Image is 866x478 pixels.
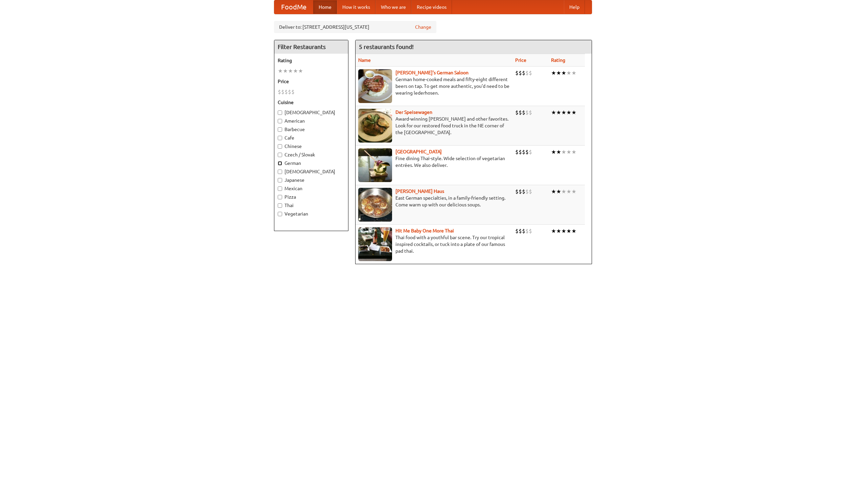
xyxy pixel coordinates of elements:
p: Fine dining Thai-style. Wide selection of vegetarian entrées. We also deliver. [358,155,510,169]
input: Cafe [278,136,282,140]
a: Change [415,24,431,30]
li: ★ [561,109,566,116]
a: Rating [551,57,565,63]
input: Czech / Slovak [278,153,282,157]
label: Thai [278,202,345,209]
li: ★ [566,188,571,195]
label: Cafe [278,134,345,141]
li: ★ [556,109,561,116]
li: $ [515,188,519,195]
label: Mexican [278,185,345,192]
img: satay.jpg [358,148,392,182]
label: [DEMOGRAPHIC_DATA] [278,168,345,175]
li: ★ [571,148,576,156]
li: $ [281,88,284,96]
li: $ [529,69,532,77]
p: East German specialties, in a family-friendly setting. Come warm up with our delicious soups. [358,195,510,208]
input: [DEMOGRAPHIC_DATA] [278,170,282,174]
li: $ [525,227,529,235]
input: American [278,119,282,123]
li: ★ [293,67,298,75]
li: ★ [566,148,571,156]
a: Hit Me Baby One More Thai [395,228,454,233]
li: ★ [556,148,561,156]
li: $ [525,69,529,77]
li: ★ [288,67,293,75]
input: Barbecue [278,127,282,132]
li: ★ [571,109,576,116]
a: Recipe videos [411,0,452,14]
li: ★ [561,148,566,156]
li: ★ [551,69,556,77]
li: $ [529,109,532,116]
img: speisewagen.jpg [358,109,392,143]
a: [GEOGRAPHIC_DATA] [395,149,442,154]
li: $ [522,148,525,156]
a: How it works [337,0,375,14]
li: $ [529,148,532,156]
h4: Filter Restaurants [274,40,348,54]
input: Mexican [278,186,282,191]
img: esthers.jpg [358,69,392,103]
li: ★ [561,188,566,195]
li: $ [519,69,522,77]
li: ★ [278,67,283,75]
li: ★ [551,227,556,235]
li: ★ [551,188,556,195]
li: ★ [551,148,556,156]
li: ★ [566,69,571,77]
label: Chinese [278,143,345,150]
li: $ [522,188,525,195]
li: $ [291,88,295,96]
li: $ [515,227,519,235]
li: $ [284,88,288,96]
label: Japanese [278,177,345,183]
li: $ [519,109,522,116]
p: German home-cooked meals and fifty-eight different beers on tap. To get more authentic, you'd nee... [358,76,510,96]
li: $ [515,109,519,116]
a: Home [313,0,337,14]
input: Vegetarian [278,212,282,216]
a: [PERSON_NAME] Haus [395,188,444,194]
li: ★ [556,188,561,195]
li: $ [525,109,529,116]
img: kohlhaus.jpg [358,188,392,222]
li: $ [278,88,281,96]
label: American [278,118,345,124]
div: Deliver to: [STREET_ADDRESS][US_STATE] [274,21,436,33]
li: ★ [571,188,576,195]
a: Name [358,57,371,63]
input: Pizza [278,195,282,199]
a: [PERSON_NAME]'s German Saloon [395,70,469,75]
a: Help [564,0,585,14]
h5: Cuisine [278,99,345,106]
li: $ [515,69,519,77]
a: Price [515,57,526,63]
input: German [278,161,282,166]
li: $ [515,148,519,156]
li: ★ [566,109,571,116]
p: Award-winning [PERSON_NAME] and other favorites. Look for our restored food truck in the NE corne... [358,116,510,136]
input: Chinese [278,144,282,149]
h5: Rating [278,57,345,64]
ng-pluralize: 5 restaurants found! [359,44,414,50]
label: [DEMOGRAPHIC_DATA] [278,109,345,116]
li: ★ [571,69,576,77]
li: $ [525,188,529,195]
label: Czech / Slovak [278,151,345,158]
a: FoodMe [274,0,313,14]
li: $ [525,148,529,156]
li: $ [529,227,532,235]
a: Der Speisewagen [395,109,432,115]
p: Thai food with a youthful bar scene. Try our tropical inspired cocktails, or tuck into a plate of... [358,234,510,254]
li: $ [522,227,525,235]
li: ★ [561,227,566,235]
li: ★ [561,69,566,77]
li: ★ [556,69,561,77]
li: ★ [556,227,561,235]
a: Who we are [375,0,411,14]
